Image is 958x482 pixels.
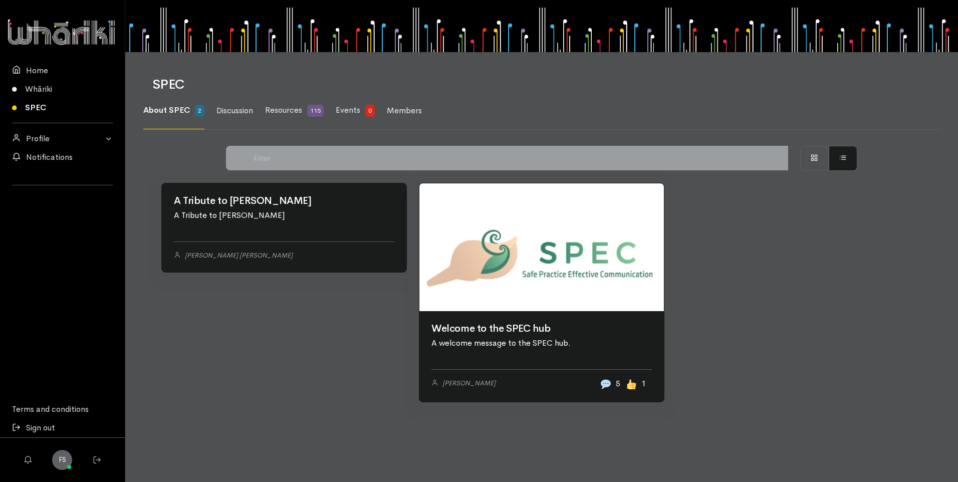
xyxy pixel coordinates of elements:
a: Resources 115 [265,92,324,129]
span: Discussion [216,105,253,116]
span: Events [336,105,360,115]
span: 115 [307,105,324,117]
a: Discussion [216,93,253,129]
a: Members [387,93,422,129]
span: Members [387,105,422,116]
a: Events 0 [336,92,375,129]
input: Filter [249,146,789,170]
a: FS [52,450,72,470]
span: Resources [265,105,302,115]
span: About SPEC [143,105,190,115]
span: 0 [365,105,375,117]
a: About SPEC 2 [143,92,204,129]
h1: SPEC [152,78,928,92]
span: 2 [195,105,204,117]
